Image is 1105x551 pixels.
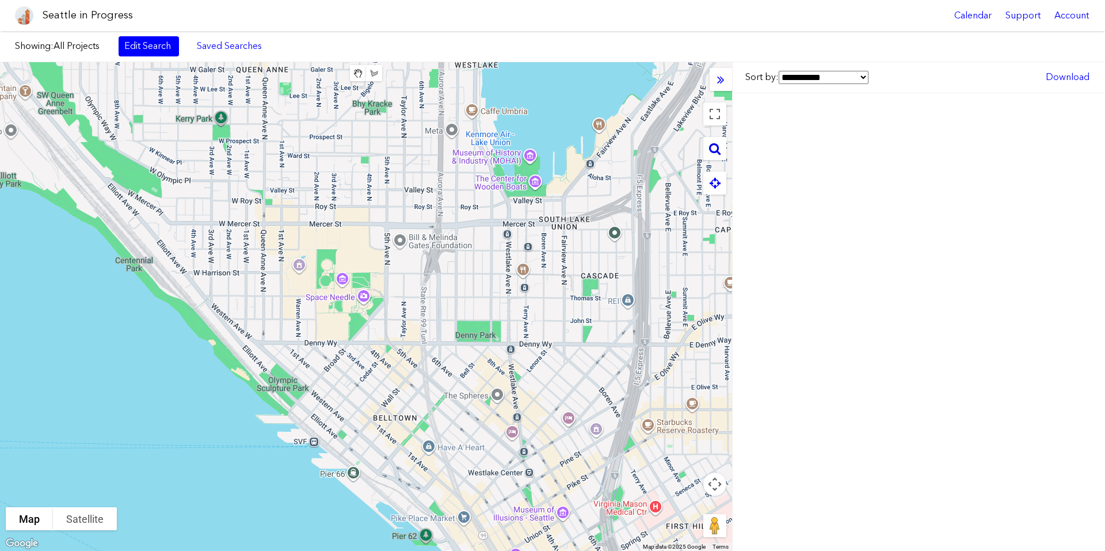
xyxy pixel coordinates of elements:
[3,536,41,551] img: Google
[190,36,268,56] a: Saved Searches
[703,473,726,496] button: Map camera controls
[15,40,107,52] label: Showing:
[703,102,726,126] button: Toggle fullscreen view
[1040,67,1095,87] a: Download
[15,6,33,25] img: favicon-96x96.png
[119,36,179,56] a: Edit Search
[350,65,366,81] button: Stop drawing
[745,71,868,84] label: Sort by:
[366,65,382,81] button: Draw a shape
[712,544,729,550] a: Terms
[53,507,117,530] button: Show satellite imagery
[779,71,868,84] select: Sort by:
[3,536,41,551] a: Open this area in Google Maps (opens a new window)
[6,507,53,530] button: Show street map
[703,514,726,537] button: Drag Pegman onto the map to open Street View
[54,40,100,51] span: All Projects
[43,8,133,22] h1: Seattle in Progress
[643,544,706,550] span: Map data ©2025 Google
